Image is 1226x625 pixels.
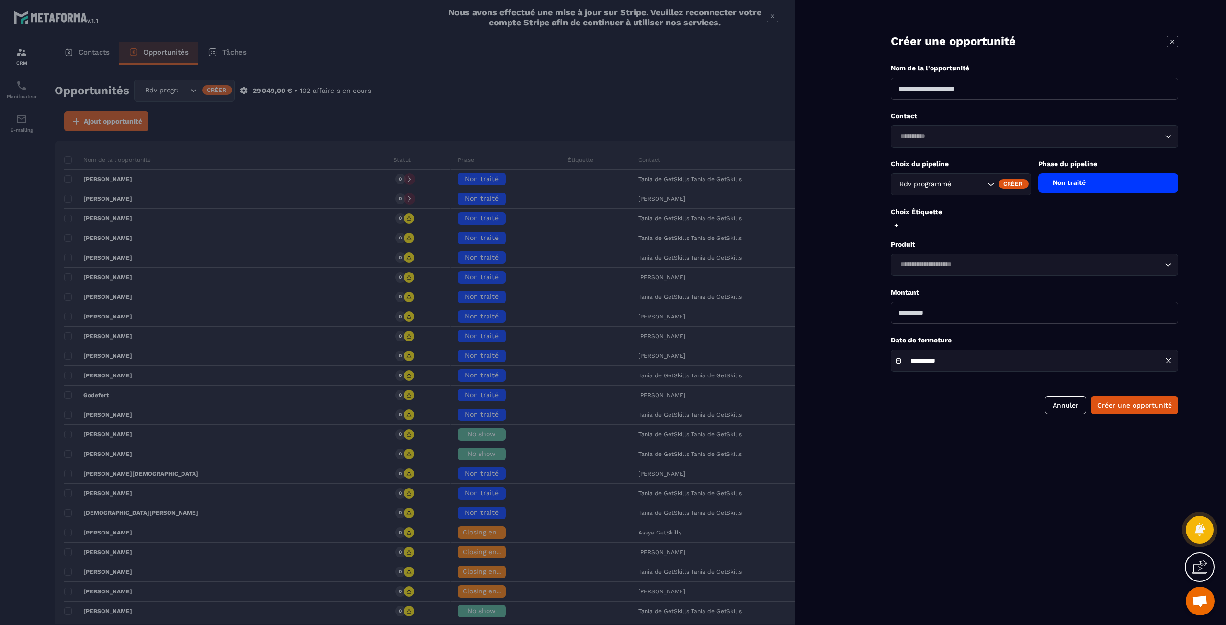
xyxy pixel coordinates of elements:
p: Phase du pipeline [1038,159,1179,169]
p: Nom de la l'opportunité [891,64,1178,73]
a: Ouvrir le chat [1186,587,1215,615]
div: Search for option [891,173,1031,195]
p: Contact [891,112,1178,121]
input: Search for option [953,179,985,190]
input: Search for option [897,260,1162,270]
div: Search for option [891,125,1178,148]
div: Search for option [891,254,1178,276]
span: Rdv programmé [897,179,953,190]
p: Date de fermeture [891,336,1178,345]
p: Produit [891,240,1178,249]
input: Search for option [897,131,1162,142]
p: Choix Étiquette [891,207,1178,216]
div: Créer [999,179,1029,189]
p: Choix du pipeline [891,159,1031,169]
p: Créer une opportunité [891,34,1016,49]
button: Annuler [1045,396,1086,414]
button: Créer une opportunité [1091,396,1178,414]
p: Montant [891,288,1178,297]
